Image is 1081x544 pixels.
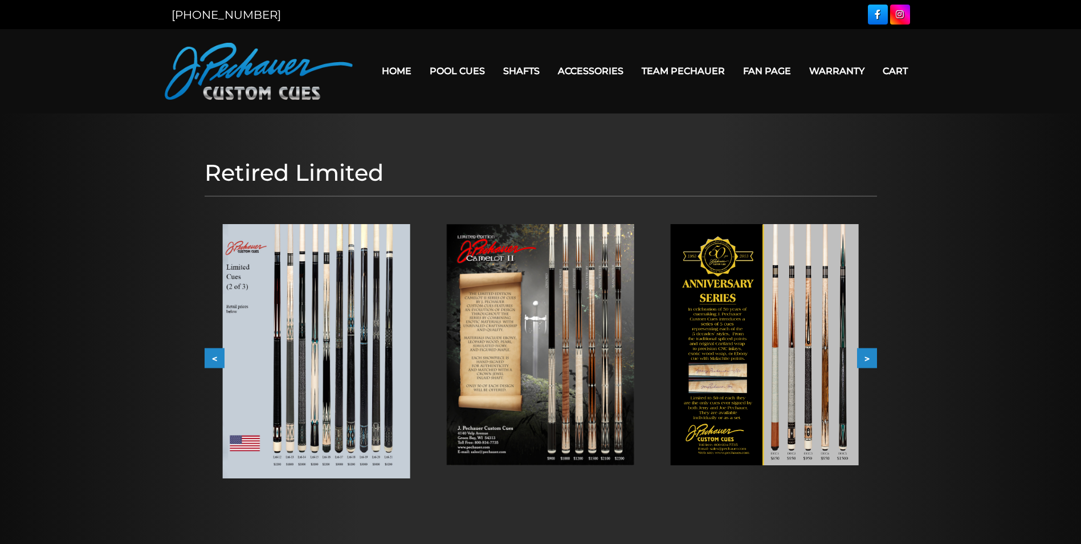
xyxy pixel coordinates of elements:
a: Fan Page [734,56,800,86]
a: Team Pechauer [633,56,734,86]
a: Warranty [800,56,874,86]
a: Pool Cues [421,56,494,86]
a: Shafts [494,56,549,86]
a: [PHONE_NUMBER] [172,8,281,22]
img: Pechauer Custom Cues [165,43,353,100]
button: > [857,348,877,368]
a: Accessories [549,56,633,86]
a: Home [373,56,421,86]
div: Carousel Navigation [205,348,877,368]
button: < [205,348,225,368]
h1: Retired Limited [205,159,877,186]
a: Cart [874,56,917,86]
